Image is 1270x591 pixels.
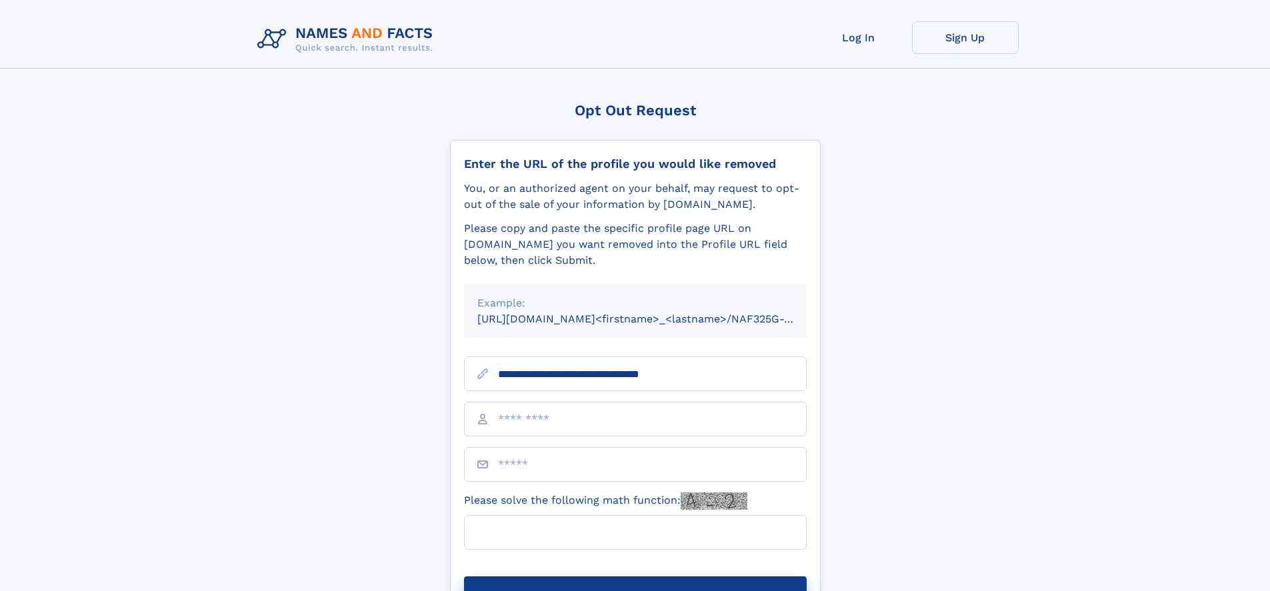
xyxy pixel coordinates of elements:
div: Please copy and paste the specific profile page URL on [DOMAIN_NAME] you want removed into the Pr... [464,221,807,269]
div: Opt Out Request [450,102,821,119]
div: Enter the URL of the profile you would like removed [464,157,807,171]
a: Sign Up [912,21,1019,54]
label: Please solve the following math function: [464,492,747,510]
img: Logo Names and Facts [252,21,444,57]
small: [URL][DOMAIN_NAME]<firstname>_<lastname>/NAF325G-xxxxxxxx [477,312,832,325]
div: Example: [477,295,793,311]
a: Log In [805,21,912,54]
div: You, or an authorized agent on your behalf, may request to opt-out of the sale of your informatio... [464,181,807,213]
